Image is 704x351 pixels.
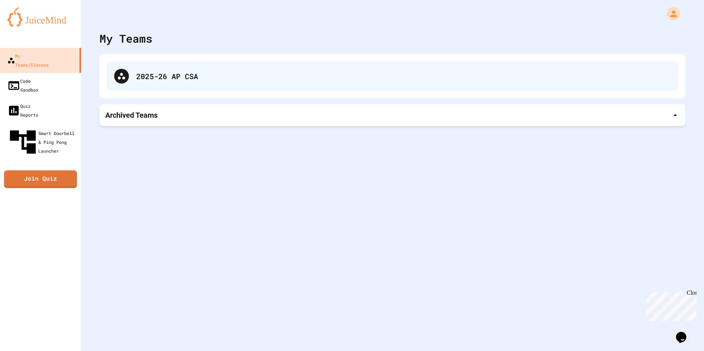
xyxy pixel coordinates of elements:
[107,61,678,91] div: 2025-26 AP CSA
[136,71,671,82] div: 2025-26 AP CSA
[673,322,697,344] iframe: chat widget
[7,102,38,119] div: Quiz Reports
[659,5,682,22] div: My Account
[7,52,49,69] div: My Teams/Classes
[7,127,78,157] div: Smart Doorbell & Ping Pong Launcher
[4,170,77,188] a: Join Quiz
[105,110,158,120] p: Archived Teams
[3,3,51,47] div: Chat with us now!Close
[7,7,74,26] img: logo-orange.svg
[643,290,697,321] iframe: chat widget
[7,77,38,94] div: Code Sandbox
[99,30,152,47] div: My Teams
